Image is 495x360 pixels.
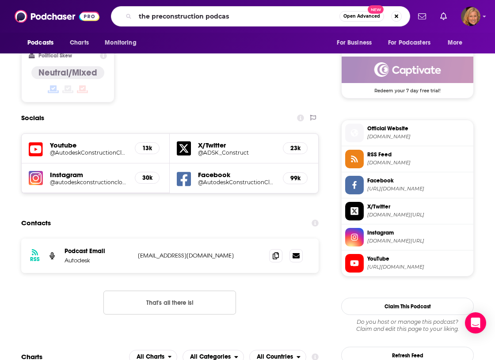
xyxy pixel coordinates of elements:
[415,9,430,24] a: Show notifications dropdown
[198,179,276,186] a: @AutodeskConstructionCloud
[38,53,72,59] h2: Political Skew
[111,6,410,27] div: Search podcasts, credits, & more...
[345,202,470,220] a: X/Twitter[DOMAIN_NAME][URL]
[345,124,470,142] a: Official Website[DOMAIN_NAME]
[290,174,300,182] h5: 99k
[341,318,474,333] div: Claim and edit this page to your liking.
[290,144,300,152] h5: 23k
[30,256,40,263] h3: RSS
[437,9,450,24] a: Show notifications dropdown
[367,255,470,263] span: YouTube
[367,159,470,166] span: feeds.captivate.fm
[21,110,44,126] h2: Socials
[21,34,65,51] button: open menu
[29,171,43,185] img: iconImage
[331,34,383,51] button: open menu
[367,212,470,218] span: twitter.com/ADSK_Construct
[15,8,99,25] img: Podchaser - Follow, Share and Rate Podcasts
[345,150,470,168] a: RSS Feed[DOMAIN_NAME]
[21,215,51,231] h2: Contacts
[461,7,480,26] button: Show profile menu
[190,354,231,360] span: All Categories
[337,37,372,49] span: For Business
[105,37,136,49] span: Monitoring
[461,7,480,26] span: Logged in as LauraHVM
[367,133,470,140] span: constructionblog.autodesk.com
[27,37,53,49] span: Podcasts
[345,254,470,273] a: YouTube[URL][DOMAIN_NAME]
[198,149,276,156] a: @ADSK_Construct
[367,125,470,133] span: Official Website
[367,203,470,211] span: X/Twitter
[345,228,470,246] a: Instagram[DOMAIN_NAME][URL]
[64,34,94,51] a: Charts
[50,179,128,186] a: @autodeskconstructioncloud
[341,318,474,326] span: Do you host or manage this podcast?
[382,34,443,51] button: open menu
[198,171,276,179] h5: Facebook
[198,141,276,149] h5: X/Twitter
[137,354,164,360] span: All Charts
[257,354,293,360] span: All Countries
[142,174,152,182] h5: 30k
[442,34,474,51] button: open menu
[367,177,470,185] span: Facebook
[345,176,470,194] a: Facebook[URL][DOMAIN_NAME]
[367,229,470,237] span: Instagram
[341,298,474,315] button: Claim This Podcast
[38,67,97,78] h4: Neutral/Mixed
[342,83,473,94] span: Redeem your 7 day free trial!
[448,37,463,49] span: More
[103,291,236,315] button: Nothing here.
[367,186,470,192] span: https://www.facebook.com/AutodeskConstructionCloud
[342,57,473,93] a: Captivate Deal: Redeem your 7 day free trial!
[465,312,486,333] div: Open Intercom Messenger
[50,171,128,179] h5: Instagram
[50,141,128,149] h5: Youtube
[70,37,89,49] span: Charts
[343,14,380,19] span: Open Advanced
[99,34,148,51] button: open menu
[461,7,480,26] img: User Profile
[135,9,339,23] input: Search podcasts, credits, & more...
[367,238,470,244] span: instagram.com/autodeskconstructioncloud
[65,257,131,264] p: Autodesk
[339,11,384,22] button: Open AdvancedNew
[367,151,470,159] span: RSS Feed
[142,144,152,152] h5: 13k
[138,252,255,259] p: [EMAIL_ADDRESS][DOMAIN_NAME]
[50,149,128,156] a: @AutodeskConstructionCloud
[65,247,131,255] p: Podcast Email
[342,57,473,83] img: Captivate Deal: Redeem your 7 day free trial!
[367,264,470,270] span: https://www.youtube.com/@AutodeskConstructionCloud
[388,37,430,49] span: For Podcasters
[368,5,384,14] span: New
